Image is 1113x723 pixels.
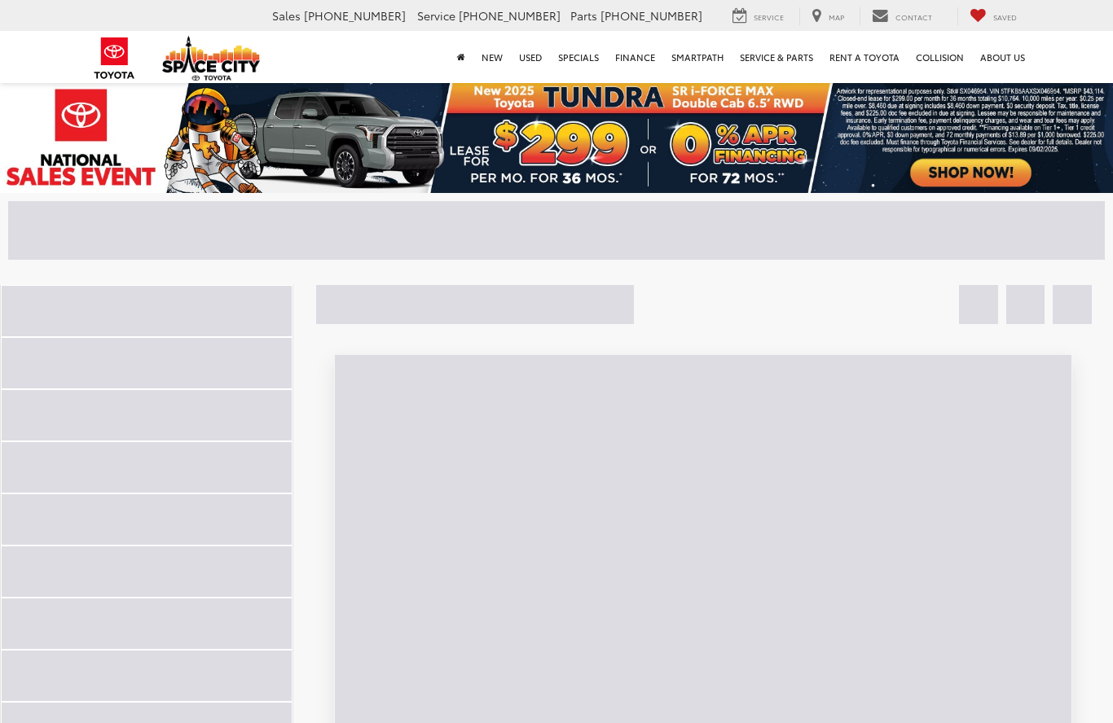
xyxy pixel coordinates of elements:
[908,31,972,83] a: Collision
[550,31,607,83] a: Specials
[304,7,406,24] span: [PHONE_NUMBER]
[895,11,932,22] span: Contact
[799,7,856,25] a: Map
[570,7,597,24] span: Parts
[84,32,145,85] img: Toyota
[754,11,784,22] span: Service
[720,7,796,25] a: Service
[663,31,732,83] a: SmartPath
[417,7,455,24] span: Service
[511,31,550,83] a: Used
[860,7,944,25] a: Contact
[600,7,702,24] span: [PHONE_NUMBER]
[449,31,473,83] a: Home
[972,31,1033,83] a: About Us
[732,31,821,83] a: Service & Parts
[957,7,1029,25] a: My Saved Vehicles
[993,11,1017,22] span: Saved
[607,31,663,83] a: Finance
[162,36,260,81] img: Space City Toyota
[459,7,561,24] span: [PHONE_NUMBER]
[821,31,908,83] a: Rent a Toyota
[473,31,511,83] a: New
[272,7,301,24] span: Sales
[829,11,844,22] span: Map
